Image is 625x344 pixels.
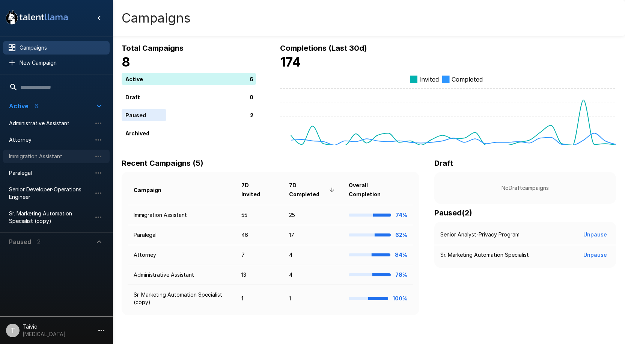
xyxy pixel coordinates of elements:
[440,251,529,259] p: Sr. Marketing Automation Specialist
[241,181,277,199] span: 7D Invited
[289,181,336,199] span: 7D Completed
[393,295,407,302] b: 100%
[395,271,407,278] b: 78%
[395,232,407,238] b: 62%
[349,181,407,199] span: Overall Completion
[434,159,453,168] b: Draft
[283,225,342,245] td: 17
[250,75,253,83] p: 6
[235,245,283,265] td: 7
[128,265,235,285] td: Administrative Assistant
[128,225,235,245] td: Paralegal
[122,10,191,26] h4: Campaigns
[283,245,342,265] td: 4
[280,54,301,70] b: 174
[283,205,342,225] td: 25
[580,248,610,262] button: Unpause
[122,44,184,53] b: Total Campaigns
[250,93,253,101] p: 0
[128,205,235,225] td: Immigration Assistant
[280,44,367,53] b: Completions (Last 30d)
[446,184,604,192] p: No Draft campaigns
[283,265,342,285] td: 4
[440,231,520,238] p: Senior Analyst-Privacy Program
[396,212,407,218] b: 74%
[283,285,342,312] td: 1
[122,159,203,168] b: Recent Campaigns (5)
[395,252,407,258] b: 84%
[235,205,283,225] td: 55
[122,54,130,70] b: 8
[128,285,235,312] td: Sr. Marketing Automation Specialist (copy)
[434,208,472,217] b: Paused ( 2 )
[250,111,253,119] p: 2
[235,265,283,285] td: 13
[134,186,171,195] span: Campaign
[128,245,235,265] td: Attorney
[235,225,283,245] td: 46
[235,285,283,312] td: 1
[580,228,610,242] button: Unpause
